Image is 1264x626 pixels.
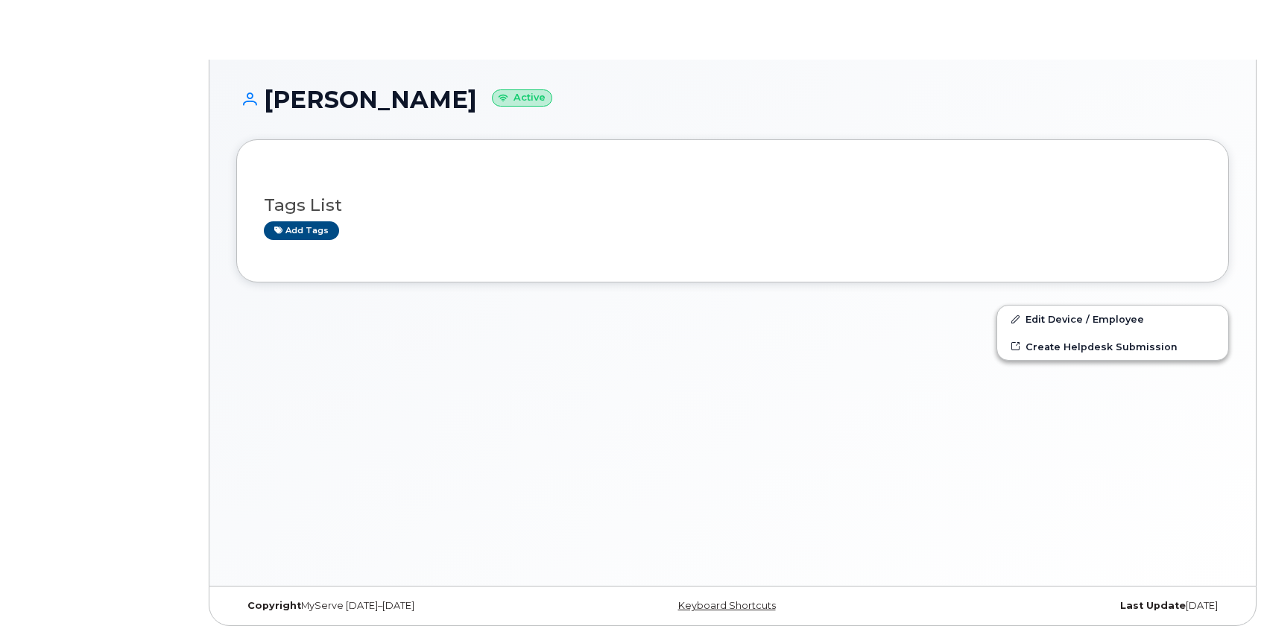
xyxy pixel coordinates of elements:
h3: Tags List [264,196,1201,215]
a: Create Helpdesk Submission [997,333,1228,360]
a: Keyboard Shortcuts [678,600,776,611]
a: Edit Device / Employee [997,306,1228,332]
a: Add tags [264,221,339,240]
strong: Copyright [247,600,301,611]
h1: [PERSON_NAME] [236,86,1229,113]
div: [DATE] [898,600,1229,612]
small: Active [492,89,552,107]
strong: Last Update [1120,600,1186,611]
div: MyServe [DATE]–[DATE] [236,600,567,612]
